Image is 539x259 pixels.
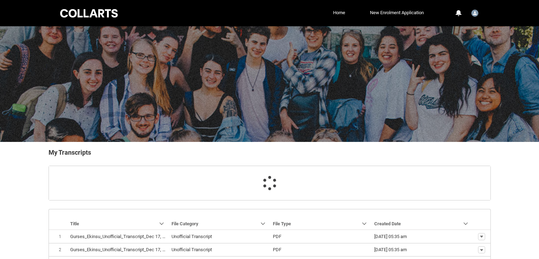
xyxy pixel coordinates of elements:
lightning-base-formatted-text: Gurses_Ekinsu_Unofficial_Transcript_Dec 17, 2023.pdf [70,234,180,239]
img: Student.egurses.20230991 [471,10,478,17]
button: User Profile Student.egurses.20230991 [470,7,480,18]
lightning-base-formatted-text: PDF [273,234,281,239]
lightning-base-formatted-text: PDF [273,247,281,252]
article: Request_Student_Transcript flow [49,166,491,200]
b: My Transcripts [49,149,91,156]
lightning-base-formatted-text: Gurses_Ekinsu_Unofficial_Transcript_Dec 17, 2023.pdf [70,247,180,252]
lightning-base-formatted-text: Unofficial Transcript [172,247,212,252]
a: Home [331,7,347,18]
lightning-base-formatted-text: Unofficial Transcript [172,234,212,239]
lightning-formatted-date-time: [DATE] 05:35 am [374,234,407,239]
a: New Enrolment Application [368,7,426,18]
lightning-formatted-date-time: [DATE] 05:35 am [374,247,407,252]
